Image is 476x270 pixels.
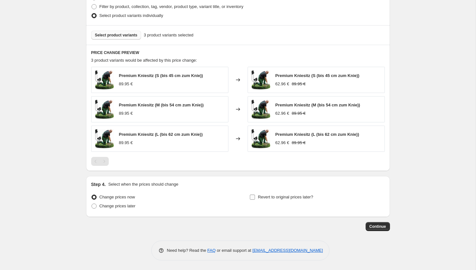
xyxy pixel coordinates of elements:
span: Select product variants [95,33,138,38]
span: 3 product variants would be affected by this price change: [91,58,197,63]
div: 89.95 € [119,140,133,146]
img: Kniesitz_Verwendung_80x.jpg [251,70,270,89]
button: Continue [366,222,390,231]
a: FAQ [207,248,216,253]
img: Kniesitz_Verwendung_80x.jpg [95,129,114,148]
span: Continue [369,224,386,229]
span: Change prices later [99,204,136,208]
strike: 89.95 € [292,110,305,117]
h6: PRICE CHANGE PREVIEW [91,50,385,55]
div: 62.96 € [275,81,289,87]
span: or email support at [216,248,252,253]
a: [EMAIL_ADDRESS][DOMAIN_NAME] [252,248,323,253]
div: 89.95 € [119,81,133,87]
h2: Step 4. [91,181,106,188]
span: Premium Kniesitz (S (bis 45 cm zum Knie)) [275,73,360,78]
strike: 89.95 € [292,140,305,146]
span: Premium Kniesitz (L (bis 62 cm zum Knie)) [275,132,359,137]
span: 3 product variants selected [144,32,193,38]
span: Premium Kniesitz (L (bis 62 cm zum Knie)) [119,132,203,137]
span: Need help? Read the [167,248,208,253]
span: Revert to original prices later? [258,195,313,199]
img: Kniesitz_Verwendung_80x.jpg [251,100,270,119]
img: Kniesitz_Verwendung_80x.jpg [95,70,114,89]
span: Select product variants individually [99,13,163,18]
img: Kniesitz_Verwendung_80x.jpg [251,129,270,148]
span: Filter by product, collection, tag, vendor, product type, variant title, or inventory [99,4,243,9]
div: 89.95 € [119,110,133,117]
div: 62.96 € [275,110,289,117]
button: Select product variants [91,31,141,40]
span: Premium Kniesitz (M (bis 54 cm zum Knie)) [275,103,360,107]
span: Premium Kniesitz (S (bis 45 cm zum Knie)) [119,73,203,78]
p: Select when the prices should change [108,181,178,188]
strike: 89.95 € [292,81,305,87]
nav: Pagination [91,157,109,166]
span: Premium Kniesitz (M (bis 54 cm zum Knie)) [119,103,204,107]
img: Kniesitz_Verwendung_80x.jpg [95,100,114,119]
div: 62.96 € [275,140,289,146]
span: Change prices now [99,195,135,199]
